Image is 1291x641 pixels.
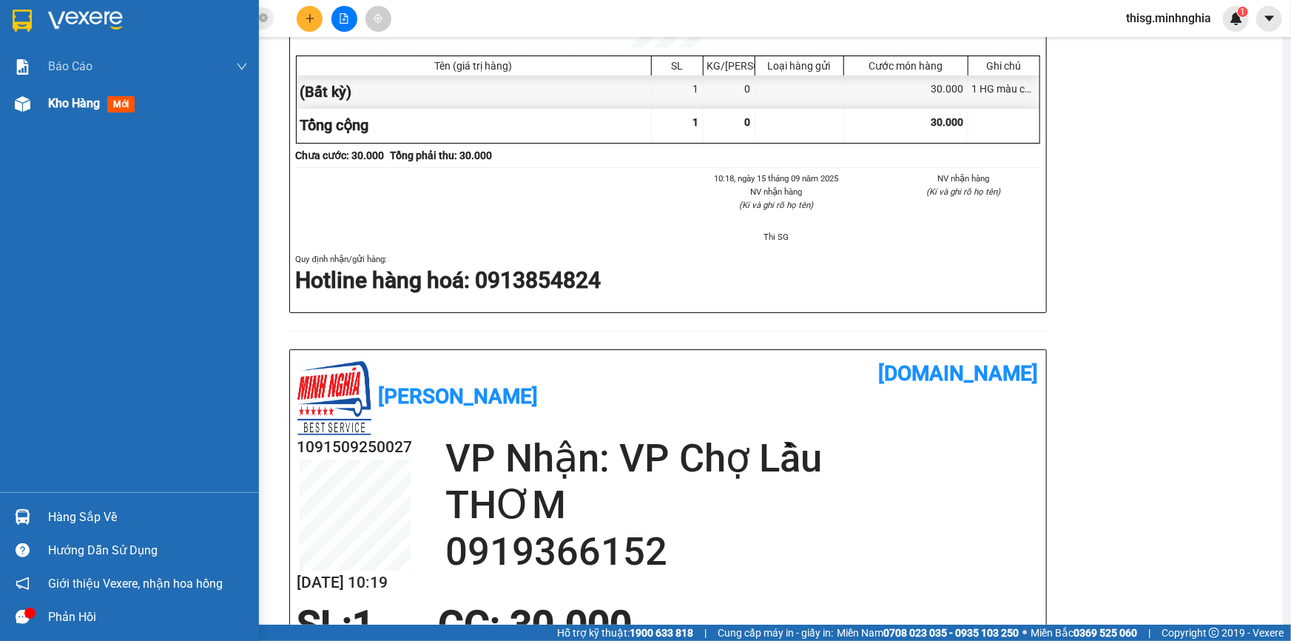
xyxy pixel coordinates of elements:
img: warehouse-icon [15,96,30,112]
strong: 0369 525 060 [1073,627,1137,639]
li: NV nhận hàng [888,172,1040,185]
span: copyright [1209,628,1219,638]
span: Tổng cộng [300,116,369,134]
div: 1 [652,75,704,109]
span: 0 [745,116,751,128]
strong: Hotline hàng hoá: 0913854824 [296,267,601,293]
b: GỬI : 109 QL 13 [7,93,149,117]
b: Tổng phải thu: 30.000 [391,150,493,161]
span: 1 [693,116,699,128]
h2: VP Nhận: VP Chợ Lầu [445,435,1039,482]
b: [PERSON_NAME] [379,384,539,409]
span: 1 [1240,7,1245,17]
div: Tên (giá trị hàng) [300,60,647,72]
button: caret-down [1256,6,1282,32]
span: phone [85,54,97,66]
span: notification [16,577,30,591]
h2: 1091509250027 [297,435,413,460]
span: | [704,625,707,641]
button: plus [297,6,323,32]
span: environment [85,36,97,47]
li: NV nhận hàng [701,185,853,198]
div: 1 HG màu cam hồ sơ [968,75,1039,109]
h2: 0919366152 [445,528,1039,575]
span: close-circle [259,12,268,26]
h2: [DATE] 10:19 [297,571,413,595]
div: (Bất kỳ) [297,75,652,109]
sup: 1 [1238,7,1248,17]
i: (Kí và ghi rõ họ tên) [739,200,813,210]
span: message [16,610,30,624]
img: icon-new-feature [1230,12,1243,25]
span: 30.000 [931,116,964,128]
span: mới [107,96,135,113]
div: Cước món hàng [848,60,964,72]
b: [PERSON_NAME] [85,10,209,28]
b: [DOMAIN_NAME] [879,361,1039,386]
img: logo.jpg [7,7,81,81]
span: aim [373,13,383,24]
button: file-add [331,6,357,32]
strong: 1900 633 818 [630,627,693,639]
li: Thi SG [701,230,853,244]
li: 10:18, ngày 15 tháng 09 năm 2025 [701,172,853,185]
div: KG/[PERSON_NAME] [707,60,751,72]
div: Loại hàng gửi [759,60,840,72]
span: Miền Nam [837,625,1019,641]
span: Miền Bắc [1031,625,1137,641]
span: Báo cáo [48,57,92,75]
div: Quy định nhận/gửi hàng : [296,252,1040,296]
div: SL [655,60,699,72]
span: ⚪️ [1022,630,1027,636]
span: | [1148,625,1150,641]
span: Hỗ trợ kỹ thuật: [557,625,693,641]
span: thisg.minhnghia [1114,9,1223,27]
img: logo.jpg [297,361,371,435]
li: 02523854854 [7,51,282,70]
span: Cung cấp máy in - giấy in: [718,625,833,641]
span: Giới thiệu Vexere, nhận hoa hồng [48,574,223,593]
button: aim [365,6,391,32]
span: file-add [339,13,349,24]
div: 30.000 [844,75,968,109]
div: Phản hồi [48,606,248,628]
div: 0 [704,75,755,109]
li: 01 [PERSON_NAME] [7,33,282,51]
span: plus [305,13,315,24]
img: logo-vxr [13,10,32,32]
span: close-circle [259,13,268,22]
span: Kho hàng [48,96,100,110]
strong: 0708 023 035 - 0935 103 250 [883,627,1019,639]
div: Hàng sắp về [48,506,248,528]
div: Hướng dẫn sử dụng [48,540,248,562]
img: solution-icon [15,59,30,75]
h2: THƠM [445,482,1039,528]
div: Ghi chú [972,60,1036,72]
span: caret-down [1263,12,1276,25]
span: down [236,61,248,73]
i: (Kí và ghi rõ họ tên) [927,187,1001,197]
b: Chưa cước : 30.000 [296,150,385,161]
span: question-circle [16,543,30,557]
img: warehouse-icon [15,509,30,525]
